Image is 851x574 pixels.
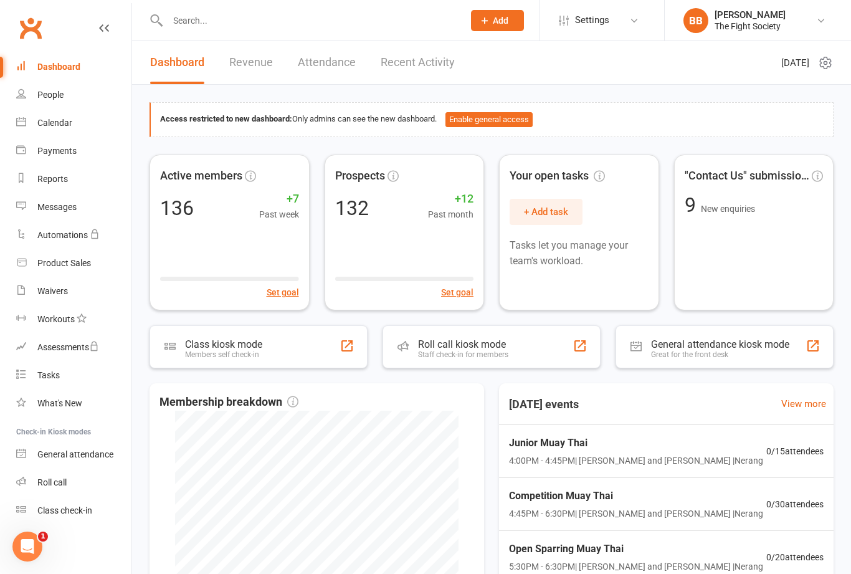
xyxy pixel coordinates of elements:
[16,193,131,221] a: Messages
[510,237,649,269] p: Tasks let you manage your team's workload.
[16,390,131,418] a: What's New
[37,286,68,296] div: Waivers
[441,285,473,299] button: Set goal
[509,488,763,504] span: Competition Muay Thai
[37,342,99,352] div: Assessments
[15,12,46,44] a: Clubworx
[418,338,508,350] div: Roll call kiosk mode
[381,41,455,84] a: Recent Activity
[445,112,533,127] button: Enable general access
[685,167,810,185] span: "Contact Us" submissions
[298,41,356,84] a: Attendance
[781,55,809,70] span: [DATE]
[37,370,60,380] div: Tasks
[37,202,77,212] div: Messages
[335,167,385,185] span: Prospects
[12,532,42,562] iframe: Intercom live chat
[509,435,763,451] span: Junior Muay Thai
[16,441,131,469] a: General attendance kiosk mode
[16,305,131,333] a: Workouts
[471,10,524,31] button: Add
[509,507,763,520] span: 4:45PM - 6:30PM | [PERSON_NAME] and [PERSON_NAME] | Nerang
[160,198,194,218] div: 136
[715,9,786,21] div: [PERSON_NAME]
[37,477,67,487] div: Roll call
[766,550,824,564] span: 0 / 20 attendees
[160,112,824,127] div: Only admins can see the new dashboard.
[509,541,763,557] span: Open Sparring Muay Thai
[37,146,77,156] div: Payments
[16,137,131,165] a: Payments
[16,249,131,277] a: Product Sales
[160,114,292,123] strong: Access restricted to new dashboard:
[37,505,92,515] div: Class check-in
[160,167,242,185] span: Active members
[229,41,273,84] a: Revenue
[651,338,789,350] div: General attendance kiosk mode
[16,497,131,525] a: Class kiosk mode
[37,62,80,72] div: Dashboard
[766,444,824,458] span: 0 / 15 attendees
[37,230,88,240] div: Automations
[37,258,91,268] div: Product Sales
[428,208,473,221] span: Past month
[16,109,131,137] a: Calendar
[37,174,68,184] div: Reports
[159,393,298,411] span: Membership breakdown
[418,350,508,359] div: Staff check-in for members
[493,16,508,26] span: Add
[164,12,455,29] input: Search...
[259,208,299,221] span: Past week
[509,454,763,467] span: 4:00PM - 4:45PM | [PERSON_NAME] and [PERSON_NAME] | Nerang
[685,193,701,217] span: 9
[16,165,131,193] a: Reports
[16,361,131,390] a: Tasks
[267,285,299,299] button: Set goal
[683,8,708,33] div: BB
[428,190,473,208] span: +12
[37,314,75,324] div: Workouts
[701,204,755,214] span: New enquiries
[185,350,262,359] div: Members self check-in
[16,221,131,249] a: Automations
[510,199,582,225] button: + Add task
[781,396,826,411] a: View more
[38,532,48,542] span: 1
[37,398,82,408] div: What's New
[715,21,786,32] div: The Fight Society
[16,53,131,81] a: Dashboard
[16,81,131,109] a: People
[185,338,262,350] div: Class kiosk mode
[37,449,113,459] div: General attendance
[16,333,131,361] a: Assessments
[335,198,369,218] div: 132
[509,560,763,573] span: 5:30PM - 6:30PM | [PERSON_NAME] and [PERSON_NAME] | Nerang
[510,167,605,185] span: Your open tasks
[651,350,789,359] div: Great for the front desk
[150,41,204,84] a: Dashboard
[499,393,589,416] h3: [DATE] events
[16,469,131,497] a: Roll call
[37,90,64,100] div: People
[575,6,609,34] span: Settings
[37,118,72,128] div: Calendar
[259,190,299,208] span: +7
[16,277,131,305] a: Waivers
[766,497,824,511] span: 0 / 30 attendees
